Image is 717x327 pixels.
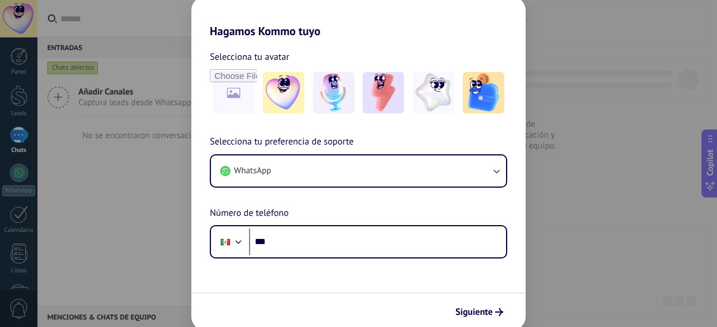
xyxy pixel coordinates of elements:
[210,50,289,64] span: Selecciona tu avatar
[463,72,504,113] img: -5.jpeg
[313,72,354,113] img: -2.jpeg
[211,155,506,187] button: WhatsApp
[234,165,271,177] span: WhatsApp
[214,230,236,254] div: Mexico: + 52
[363,72,404,113] img: -3.jpeg
[263,72,304,113] img: -1.jpeg
[450,302,508,322] button: Siguiente
[210,206,289,221] span: Número de teléfono
[210,135,354,150] span: Selecciona tu preferencia de soporte
[455,308,493,316] span: Siguiente
[413,72,454,113] img: -4.jpeg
